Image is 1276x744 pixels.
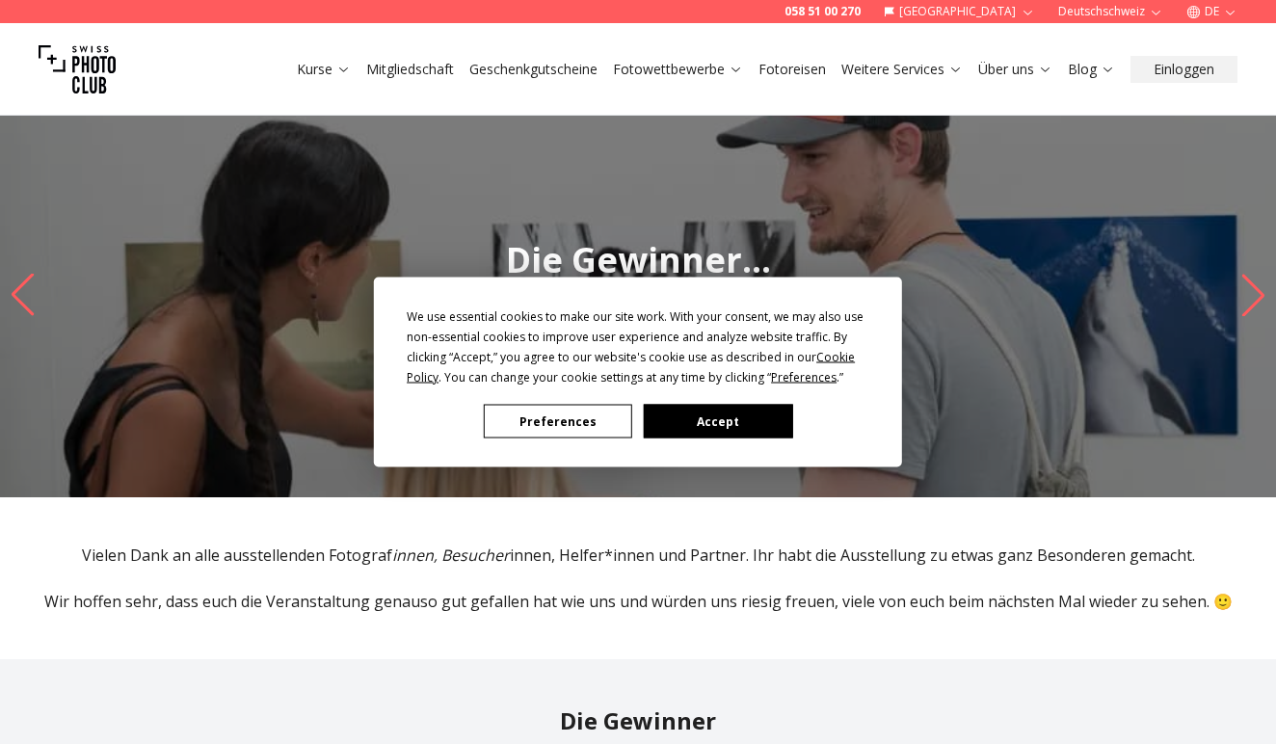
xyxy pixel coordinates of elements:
span: Cookie Policy [407,349,855,385]
div: We use essential cookies to make our site work. With your consent, we may also use non-essential ... [407,306,869,387]
span: Preferences [771,369,837,385]
div: Cookie Consent Prompt [374,278,902,467]
button: Accept [644,405,792,438]
button: Preferences [484,405,632,438]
